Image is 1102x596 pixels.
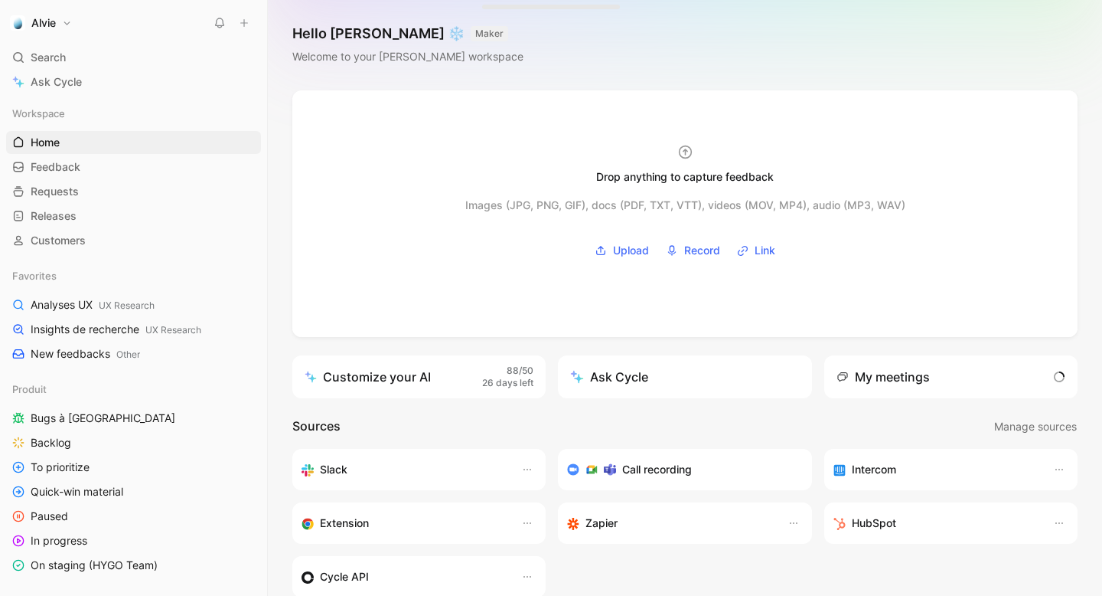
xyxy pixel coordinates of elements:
span: In progress [31,533,87,549]
div: Welcome to your [PERSON_NAME] workspace [292,47,523,66]
h3: Intercom [852,460,896,479]
a: Insights de rechercheUX Research [6,318,261,341]
span: Feedback [31,159,80,175]
button: Manage sources [993,417,1078,437]
span: 26 days left [482,377,533,390]
span: Favorites [12,268,57,283]
div: Capture feedback from thousands of sources with Zapier (survey results, recordings, sheets, etc). [567,514,771,532]
span: Quick-win material [31,484,123,499]
div: Customize your AI [305,368,431,386]
span: To prioritize [31,460,90,475]
h3: Cycle API [320,568,369,586]
span: Releases [31,208,77,224]
h3: Zapier [585,514,618,532]
h1: Alvie [31,16,56,30]
a: Feedback [6,156,261,178]
span: On staging (HYGO Team) [31,558,158,573]
span: UX Research [145,324,201,336]
h1: Hello [PERSON_NAME] ❄️ [292,25,523,43]
div: Sync your customers, send feedback and get updates in Slack [302,460,506,479]
a: Requests [6,180,261,203]
button: Ask Cycle [558,355,811,398]
span: Insights de recherche [31,322,201,338]
div: Images (JPG, PNG, GIF), docs (PDF, TXT, VTT), videos (MOV, MP4), audio (MP3, WAV) [465,196,905,214]
button: Link [732,239,781,262]
a: Bugs à [GEOGRAPHIC_DATA] [6,407,261,430]
span: Produit [12,382,47,397]
div: Record & transcribe meetings from Zoom, Meet & Teams. [567,460,790,479]
a: In progress [6,529,261,552]
div: ProduitBugs à [GEOGRAPHIC_DATA]BacklogTo prioritizeQuick-win materialPausedIn progressOn staging ... [6,378,261,577]
span: Backlog [31,435,71,450]
div: Sync your customers, send feedback and get updates in Intercom [833,460,1038,479]
a: To prioritize [6,456,261,479]
span: Search [31,48,66,67]
span: Other [116,349,140,360]
div: Produit [6,378,261,401]
span: UX Research [99,300,155,311]
button: MAKER [471,26,508,41]
h3: Extension [320,514,369,532]
a: Customers [6,229,261,252]
button: AlvieAlvie [6,12,76,34]
span: Ask Cycle [31,73,82,91]
div: Ask Cycle [570,368,648,386]
a: Backlog [6,431,261,454]
span: Manage sources [994,418,1077,436]
div: Favorites [6,264,261,287]
button: Record [660,239,725,262]
a: New feedbacksOther [6,342,261,365]
span: Record [684,241,720,260]
img: Alvie [10,15,25,31]
a: Ask Cycle [6,70,261,93]
span: Home [31,135,60,150]
div: Workspace [6,102,261,125]
h3: Call recording [622,460,692,479]
div: Drop anything to capture feedback [596,168,774,186]
h3: HubSpot [852,514,896,532]
span: 88/50 [507,365,533,378]
a: Paused [6,505,261,528]
span: Link [755,241,775,260]
div: Search [6,46,261,69]
div: My meetings [836,368,930,386]
h2: Sources [292,417,341,437]
span: Requests [31,184,79,199]
span: New feedbacks [31,346,140,362]
span: Workspace [12,106,65,121]
button: Upload [589,239,654,262]
span: Paused [31,509,68,524]
span: Customers [31,233,86,248]
a: Quick-win material [6,480,261,503]
a: Releases [6,205,261,228]
span: Upload [613,241,649,260]
h3: Slack [320,460,347,479]
a: On staging (HYGO Team) [6,554,261,577]
a: Analyses UXUX Research [6,293,261,316]
a: Home [6,131,261,154]
span: Bugs à [GEOGRAPHIC_DATA] [31,411,175,426]
div: Sync customers & send feedback from custom sources. Get inspired by our favorite use case [302,568,506,586]
a: Customize your AI88/5026 days left [292,355,546,398]
div: Capture feedback from anywhere on the web [302,514,506,532]
span: Analyses UX [31,297,155,313]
